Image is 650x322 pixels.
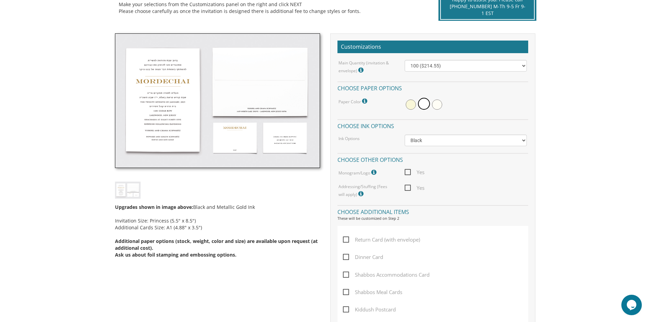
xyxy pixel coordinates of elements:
[343,305,396,314] span: Kiddush Postcard
[338,136,360,141] label: Ink Options
[337,81,528,93] h4: Choose paper options
[115,238,318,251] span: Additional paper options (stock, weight, color and size) are available upon request (at additiona...
[405,184,424,192] span: Yes
[338,168,378,177] label: Monogram/Logo
[115,182,141,198] img: bminv-thumb-22.jpg
[337,153,528,165] h4: Choose other options
[115,204,193,210] span: Upgrades shown in image above:
[337,41,528,53] h2: Customizations
[115,33,320,168] img: bminv-thumb-22.jpg
[337,205,528,217] h4: Choose additional items
[343,288,402,296] span: Shabbos Meal Cards
[115,199,320,258] div: Black and Metallic Gold Ink Invitation Size: Princess (5.5" x 8.5") Additional Cards Size: A1 (4....
[338,184,394,198] label: Addressing/Stuffing (Fees will apply)
[343,271,430,279] span: Shabbos Accommodations Card
[337,216,528,221] div: These will be customized on Step 2
[621,295,643,315] iframe: chat widget
[343,235,420,244] span: Return Card (with envelope)
[405,168,424,177] span: Yes
[338,60,394,75] label: Main Quantity (invitation & envelope)
[338,97,369,106] label: Paper Color
[343,253,383,261] span: Dinner Card
[115,251,236,258] span: Ask us about foil stamping and embossing options.
[337,119,528,131] h4: Choose ink options
[119,1,423,15] div: Make your selections from the Customizations panel on the right and click NEXT Please choose care...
